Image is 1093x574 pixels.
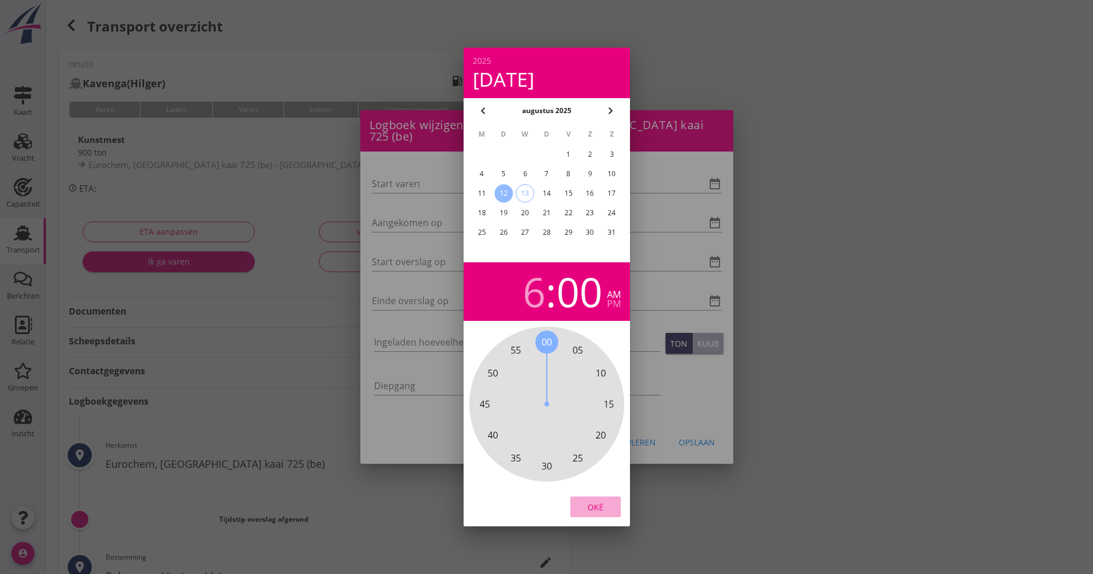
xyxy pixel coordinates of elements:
[542,459,552,473] span: 30
[516,185,534,202] div: 13
[542,335,552,349] span: 00
[595,366,605,380] span: 10
[601,125,622,144] th: Z
[602,184,621,203] button: 17
[472,223,491,242] button: 25
[570,497,621,517] button: Oké
[480,397,490,411] span: 45
[546,272,557,312] span: :
[494,204,512,222] button: 19
[516,223,534,242] button: 27
[473,57,621,65] div: 2025
[472,125,492,144] th: M
[511,343,521,357] span: 55
[602,145,621,164] button: 3
[493,125,514,144] th: D
[519,102,575,119] button: augustus 2025
[537,204,555,222] button: 21
[581,165,599,183] button: 9
[607,299,621,308] div: pm
[516,165,534,183] button: 6
[579,125,600,144] th: Z
[557,272,602,312] div: 00
[581,204,599,222] button: 23
[602,223,621,242] button: 31
[602,204,621,222] button: 24
[488,366,498,380] span: 50
[579,501,612,513] div: Oké
[516,204,534,222] button: 20
[473,69,621,89] div: [DATE]
[604,397,614,411] span: 15
[607,290,621,299] div: am
[559,223,577,242] button: 29
[559,184,577,203] button: 15
[573,451,583,465] span: 25
[537,165,555,183] button: 7
[476,104,490,118] i: chevron_left
[558,125,578,144] th: V
[488,428,498,442] span: 40
[559,165,577,183] button: 8
[602,165,621,183] button: 10
[537,184,555,203] button: 14
[595,428,605,442] span: 20
[472,184,491,203] button: 11
[604,104,617,118] i: chevron_right
[516,184,534,203] button: 13
[472,204,491,222] button: 18
[559,145,577,164] button: 1
[536,125,557,144] th: D
[523,272,546,312] div: 6
[494,184,512,203] button: 12
[581,184,599,203] button: 16
[537,223,555,242] button: 28
[559,204,577,222] button: 22
[511,451,521,465] span: 35
[581,223,599,242] button: 30
[515,125,535,144] th: W
[494,223,512,242] button: 26
[472,165,491,183] button: 4
[573,343,583,357] span: 05
[494,165,512,183] button: 5
[581,145,599,164] button: 2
